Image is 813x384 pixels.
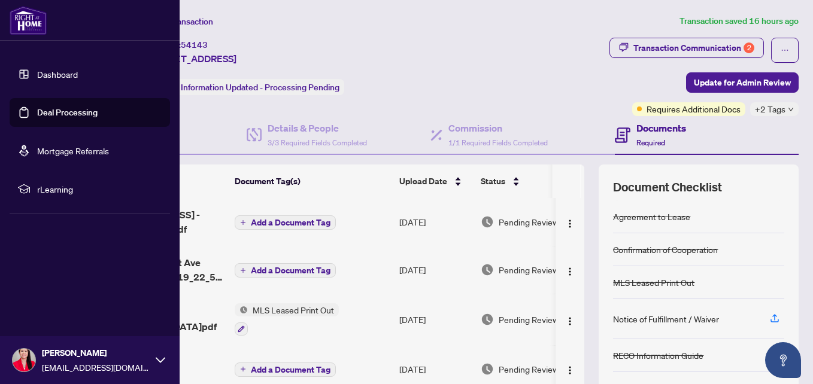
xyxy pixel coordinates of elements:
[42,361,150,374] span: [EMAIL_ADDRESS][DOMAIN_NAME]
[560,212,580,231] button: Logo
[481,215,494,228] img: Document Status
[765,342,801,378] button: Open asap
[37,107,98,118] a: Deal Processing
[565,267,575,276] img: Logo
[251,218,330,227] span: Add a Document Tag
[565,219,575,228] img: Logo
[613,349,703,362] div: RECO Information Guide
[395,246,476,294] td: [DATE]
[240,366,246,372] span: plus
[235,303,339,336] button: Status IconMLS Leased Print Out
[395,198,476,246] td: [DATE]
[679,14,799,28] article: Transaction saved 16 hours ago
[235,362,336,377] button: Add a Document Tag
[481,313,494,326] img: Document Status
[10,6,47,35] img: logo
[613,210,690,223] div: Agreement to Lease
[565,365,575,375] img: Logo
[230,164,395,198] th: Document Tag(s)
[268,138,367,147] span: 3/3 Required Fields Completed
[268,121,367,135] h4: Details & People
[481,175,505,188] span: Status
[235,215,336,230] button: Add a Document Tag
[694,73,791,92] span: Update for Admin Review
[560,310,580,329] button: Logo
[633,38,754,57] div: Transaction Communication
[395,164,476,198] th: Upload Date
[399,175,447,188] span: Upload Date
[565,316,575,326] img: Logo
[149,16,213,27] span: View Transaction
[476,164,578,198] th: Status
[560,260,580,279] button: Logo
[448,121,548,135] h4: Commission
[481,263,494,276] img: Document Status
[248,303,339,316] span: MLS Leased Print Out
[181,39,208,50] span: 54143
[481,362,494,376] img: Document Status
[240,220,246,225] span: plus
[499,263,559,276] span: Pending Review
[181,82,339,93] span: Information Updated - Processing Pending
[499,313,559,326] span: Pending Review
[560,359,580,379] button: Logo
[636,121,686,135] h4: Documents
[499,215,559,228] span: Pending Review
[235,303,248,316] img: Status Icon
[613,276,694,289] div: MLS Leased Print Out
[613,312,719,325] div: Notice of Fulfillment / Waiver
[42,346,150,359] span: [PERSON_NAME]
[781,46,789,54] span: ellipsis
[148,79,344,95] div: Status:
[37,145,109,156] a: Mortgage Referrals
[240,267,246,273] span: plus
[636,138,665,147] span: Required
[251,365,330,374] span: Add a Document Tag
[395,294,476,345] td: [DATE]
[148,51,236,66] span: [STREET_ADDRESS]
[37,182,162,196] span: rLearning
[686,72,799,93] button: Update for Admin Review
[788,106,794,112] span: down
[499,362,559,376] span: Pending Review
[609,38,764,58] button: Transaction Communication2
[235,263,336,278] button: Add a Document Tag
[613,179,722,196] span: Document Checklist
[37,69,78,80] a: Dashboard
[744,42,754,53] div: 2
[448,138,548,147] span: 1/1 Required Fields Completed
[251,266,330,275] span: Add a Document Tag
[235,361,336,377] button: Add a Document Tag
[13,349,35,371] img: Profile Icon
[613,243,718,256] div: Confirmation of Cooperation
[755,102,785,116] span: +2 Tags
[647,102,741,115] span: Requires Additional Docs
